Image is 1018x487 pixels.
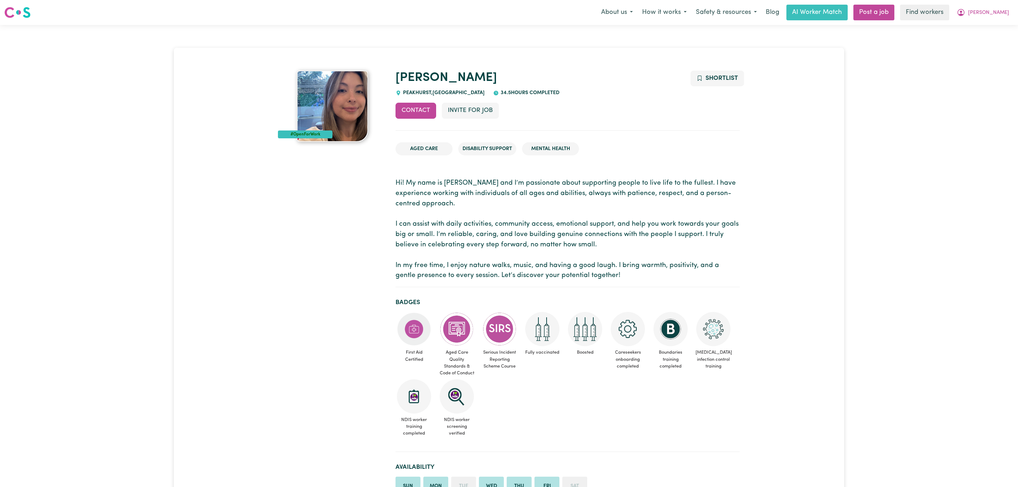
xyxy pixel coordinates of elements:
[396,299,740,306] h2: Badges
[637,5,691,20] button: How it works
[691,71,744,86] button: Add to shortlist
[4,4,31,21] a: Careseekers logo
[396,178,740,281] p: Hi! My name is [PERSON_NAME] and I’m passionate about supporting people to live life to the fulle...
[525,312,559,346] img: Care and support worker has received 2 doses of COVID-19 vaccine
[695,346,732,373] span: [MEDICAL_DATA] infection control training
[652,346,689,373] span: Boundaries training completed
[440,379,474,414] img: NDIS Worker Screening Verified
[297,71,368,142] img: Pia
[691,5,761,20] button: Safety & resources
[611,312,645,346] img: CS Academy: Careseekers Onboarding course completed
[609,346,646,373] span: Careseekers onboarding completed
[442,103,499,118] button: Invite for Job
[653,312,688,346] img: CS Academy: Boundaries in care and support work course completed
[522,142,579,156] li: Mental Health
[900,5,949,20] a: Find workers
[968,9,1009,17] span: [PERSON_NAME]
[440,312,474,346] img: CS Academy: Aged Care Quality Standards & Code of Conduct course completed
[396,103,436,118] button: Contact
[396,414,433,440] span: NDIS worker training completed
[458,142,516,156] li: Disability Support
[481,346,518,373] span: Serious Incident Reporting Scheme Course
[401,90,485,96] span: PEAKHURST , [GEOGRAPHIC_DATA]
[278,130,332,138] div: #OpenForWork
[499,90,559,96] span: 34.5 hours completed
[438,414,475,440] span: NDIS worker screening verified
[761,5,784,20] a: Blog
[567,346,604,359] span: Boosted
[396,346,433,365] span: First Aid Certified
[278,71,387,142] a: Pia's profile picture'#OpenForWork
[568,312,602,346] img: Care and support worker has received booster dose of COVID-19 vaccination
[952,5,1014,20] button: My Account
[596,5,637,20] button: About us
[396,463,740,471] h2: Availability
[786,5,848,20] a: AI Worker Match
[482,312,517,346] img: CS Academy: Serious Incident Reporting Scheme course completed
[396,142,453,156] li: Aged Care
[397,312,431,346] img: Care and support worker has completed First Aid Certification
[696,312,730,346] img: CS Academy: COVID-19 Infection Control Training course completed
[397,379,431,414] img: CS Academy: Introduction to NDIS Worker Training course completed
[524,346,561,359] span: Fully vaccinated
[438,346,475,379] span: Aged Care Quality Standards & Code of Conduct
[4,6,31,19] img: Careseekers logo
[853,5,894,20] a: Post a job
[706,75,738,81] span: Shortlist
[396,72,497,84] a: [PERSON_NAME]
